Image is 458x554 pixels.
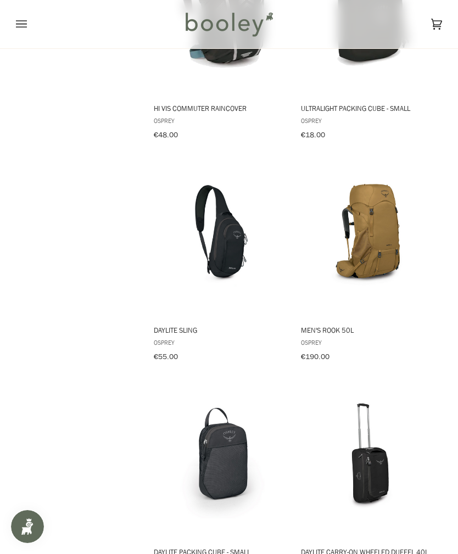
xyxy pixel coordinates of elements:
img: Booley [181,8,277,40]
img: Osprey Daylite Sling 5L Black - Booley Galway [152,164,293,305]
span: €48.00 [153,129,177,139]
span: Osprey [301,115,439,125]
span: Hi Vis Commuter Raincover [153,103,292,113]
a: Daylite Sling [152,152,293,365]
span: Men's Rook 50L [301,325,439,335]
span: Osprey [153,338,292,347]
img: Osprey Daylite Packing Cube - Small Black - Booley Galway [152,385,293,527]
span: Daylite Sling [153,325,292,335]
img: Osprey Men's Rook 50L Histosol Brown / Rhino Grey - Booley Galway [299,164,441,305]
img: Osprey Daylite Carry-On Wheeled Duffel 40L Black - Booley Galway [299,385,441,527]
span: Osprey [301,338,439,347]
span: Ultralight Packing Cube - Small [301,103,439,113]
span: €18.00 [301,129,325,139]
span: €190.00 [301,351,329,362]
span: Osprey [153,115,292,125]
a: Men's Rook 50L [299,152,441,365]
iframe: Button to open loyalty program pop-up [11,510,44,543]
span: €55.00 [153,351,177,362]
